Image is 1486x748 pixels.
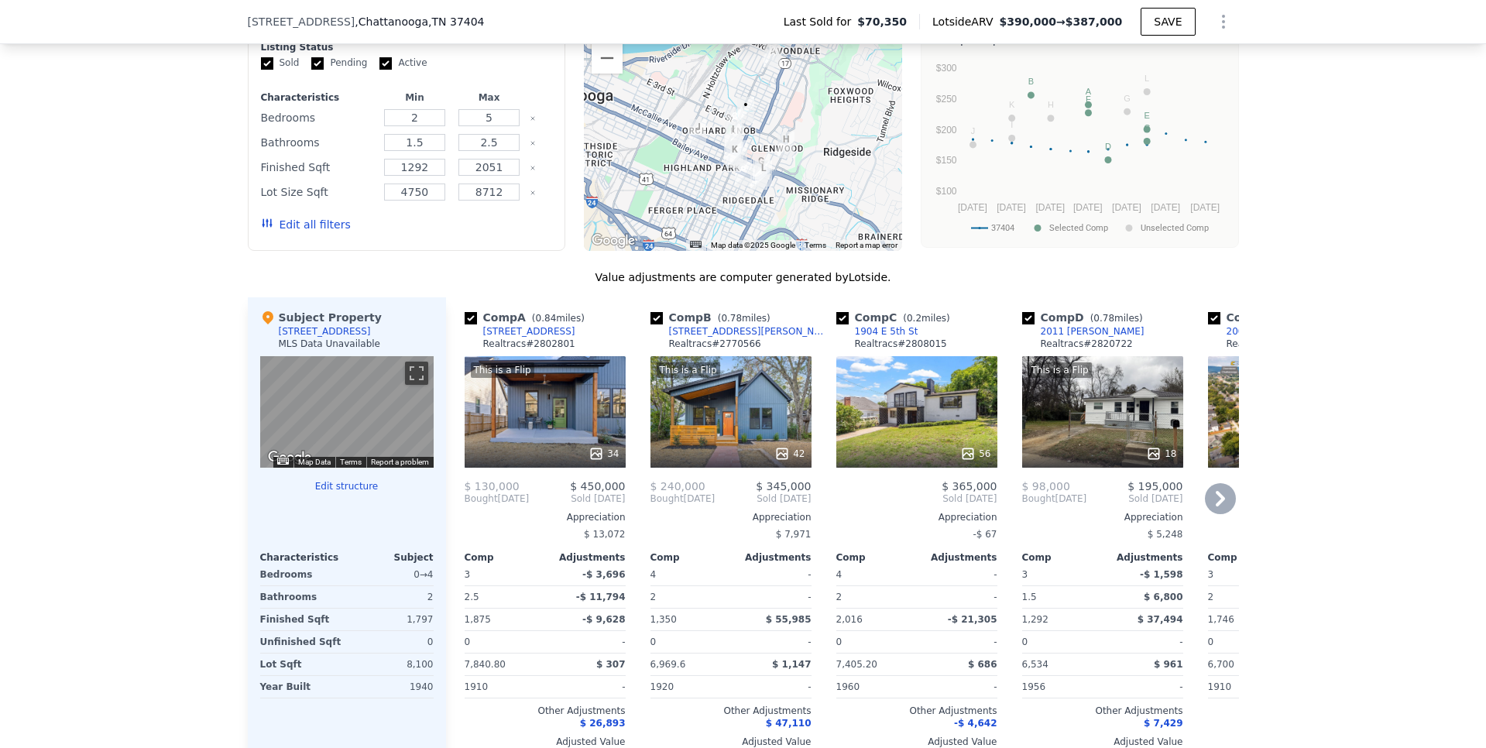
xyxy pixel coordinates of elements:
div: Comp B [650,310,777,325]
span: Last Sold for [784,14,858,29]
div: Adjusted Value [1022,736,1183,748]
div: Subject [347,551,434,564]
img: Google [264,448,315,468]
span: $ 98,000 [1022,480,1070,492]
div: Other Adjustments [1022,705,1183,717]
div: [DATE] [1022,492,1087,505]
span: 0.78 [721,313,742,324]
span: $ 195,000 [1127,480,1182,492]
span: 1,875 [465,614,491,625]
div: Realtracs # 2820722 [1041,338,1133,350]
text: L [1145,74,1149,83]
div: 2.5 [465,586,542,608]
div: 2 [836,586,914,608]
div: 2 [1208,586,1285,608]
text: A [1085,87,1091,96]
div: Appreciation [1208,511,1369,523]
span: $ 365,000 [942,480,997,492]
div: Value adjustments are computer generated by Lotside . [248,269,1239,285]
text: [DATE] [997,202,1026,213]
text: Unselected Comp [1141,223,1209,233]
div: 2000 Garfield St [737,97,754,123]
span: , TN 37404 [428,15,484,28]
button: Clear [530,190,536,196]
span: 4 [836,569,843,580]
div: Other Adjustments [465,705,626,717]
span: 6,700 [1208,659,1234,670]
div: - [920,676,997,698]
text: $250 [935,94,956,105]
span: $ 37,494 [1138,614,1183,625]
div: [DATE] [465,492,530,505]
span: Bought [650,492,684,505]
div: 56 [960,446,990,461]
button: Clear [530,140,536,146]
span: $ 961 [1154,659,1183,670]
div: Comp E [1208,310,1328,325]
span: -$ 9,628 [582,614,625,625]
span: 2,016 [836,614,863,625]
text: E [1144,111,1149,120]
div: Realtracs # 2802801 [483,338,575,350]
div: Bedrooms [261,107,375,129]
div: 34 [589,446,619,461]
div: 8,100 [350,654,434,675]
span: Sold [DATE] [836,492,997,505]
div: 1956 [1022,676,1100,698]
span: $ 7,429 [1144,718,1182,729]
svg: A chart. [931,50,1229,244]
div: - [920,586,997,608]
div: - [734,564,812,585]
span: $ 686 [968,659,997,670]
text: $150 [935,155,956,166]
div: Adjusted Value [650,736,812,748]
div: - [1106,631,1183,653]
div: 1910 [1208,676,1285,698]
div: 1500 Duncan Ave [689,119,706,146]
div: Comp A [465,310,591,325]
span: Bought [1022,492,1055,505]
span: $ 6,800 [1144,592,1182,602]
div: [STREET_ADDRESS] [483,325,575,338]
div: Adjustments [545,551,626,564]
div: 2504 Chamberlain Ave [753,153,770,180]
div: 42 [774,446,805,461]
div: Bathrooms [261,132,375,153]
div: - [920,564,997,585]
div: MLS Data Unavailable [279,338,381,350]
div: - [548,676,626,698]
input: Pending [311,57,324,70]
div: 1940 [350,676,434,698]
span: 4 [650,569,657,580]
text: [DATE] [957,202,987,213]
text: H [1047,100,1053,109]
span: Sold [DATE] [529,492,625,505]
text: Selected Comp [1049,223,1108,233]
span: -$ 21,305 [948,614,997,625]
div: 2518 Bailey Ave [755,160,772,187]
div: - [920,631,997,653]
span: $ 450,000 [570,480,625,492]
input: Active [379,57,392,70]
div: 0 → 4 [350,564,434,585]
span: $ 13,072 [584,529,625,540]
span: $387,000 [1066,15,1123,28]
a: Open this area in Google Maps (opens a new window) [588,231,639,251]
text: [DATE] [1072,202,1102,213]
div: Street View [260,356,434,468]
div: Min [380,91,448,104]
a: 2008 [PERSON_NAME] Ave [1208,325,1350,338]
img: Google [588,231,639,251]
span: 6,969.6 [650,659,686,670]
span: 0.2 [907,313,921,324]
div: Finished Sqft [260,609,344,630]
span: $ 55,985 [766,614,812,625]
span: $390,000 [999,15,1056,28]
a: Report a problem [371,458,429,466]
button: Map Data [298,457,331,468]
span: 0 [836,636,843,647]
span: ( miles) [712,313,777,324]
span: $ 240,000 [650,480,705,492]
div: Bathrooms [260,586,344,608]
text: [DATE] [1112,202,1141,213]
